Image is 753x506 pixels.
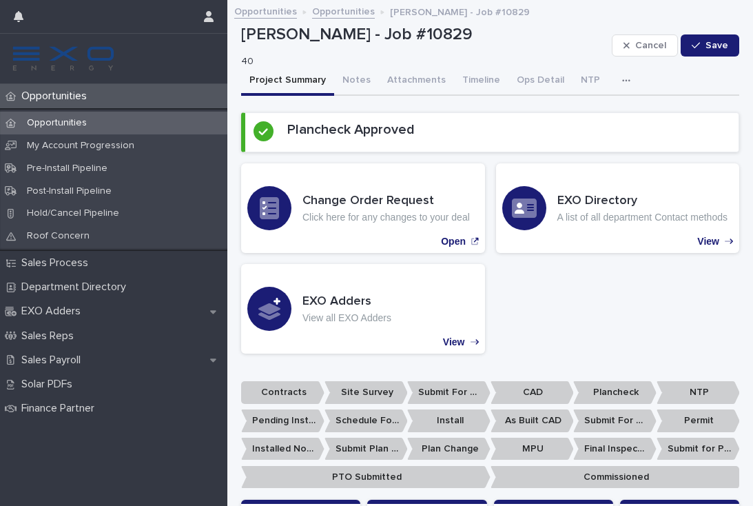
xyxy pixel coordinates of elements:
[334,67,379,96] button: Notes
[16,163,118,174] p: Pre-Install Pipeline
[496,163,740,253] a: View
[241,409,324,432] p: Pending Install Task
[302,312,391,324] p: View all EXO Adders
[681,34,739,57] button: Save
[324,409,408,432] p: Schedule For Install
[287,121,415,138] h2: Plancheck Approved
[16,330,85,343] p: Sales Reps
[454,67,508,96] button: Timeline
[573,381,657,404] p: Plancheck
[573,438,657,461] p: Final Inspection
[16,230,101,242] p: Roof Concern
[11,45,116,72] img: FKS5r6ZBThi8E5hshIGi
[407,409,491,432] p: Install
[491,466,740,489] p: Commissioned
[324,438,408,461] p: Submit Plan Change
[16,256,99,270] p: Sales Process
[441,236,466,247] p: Open
[16,305,92,318] p: EXO Adders
[379,67,454,96] button: Attachments
[16,378,83,391] p: Solar PDFs
[241,381,324,404] p: Contracts
[241,466,491,489] p: PTO Submitted
[241,438,324,461] p: Installed No Permit
[234,3,297,19] a: Opportunities
[612,34,678,57] button: Cancel
[16,140,145,152] p: My Account Progression
[407,381,491,404] p: Submit For CAD
[241,264,485,354] a: View
[657,438,740,461] p: Submit for PTO
[16,185,123,197] p: Post-Install Pipeline
[491,381,574,404] p: CAD
[573,67,608,96] button: NTP
[557,194,728,209] h3: EXO Directory
[16,354,92,367] p: Sales Payroll
[573,409,657,432] p: Submit For Permit
[407,438,491,461] p: Plan Change
[443,336,465,348] p: View
[508,67,573,96] button: Ops Detail
[16,281,137,294] p: Department Directory
[635,41,666,50] span: Cancel
[657,381,740,404] p: NTP
[491,409,574,432] p: As Built CAD
[241,67,334,96] button: Project Summary
[241,56,601,68] p: 40
[312,3,375,19] a: Opportunities
[241,163,485,253] a: Open
[302,212,470,223] p: Click here for any changes to your deal
[302,294,391,310] h3: EXO Adders
[705,41,728,50] span: Save
[241,25,606,45] p: [PERSON_NAME] - Job #10829
[16,208,130,219] p: Hold/Cancel Pipeline
[324,381,408,404] p: Site Survey
[390,3,530,19] p: [PERSON_NAME] - Job #10829
[16,90,98,103] p: Opportunities
[491,438,574,461] p: MPU
[302,194,470,209] h3: Change Order Request
[657,409,740,432] p: Permit
[16,117,98,129] p: Opportunities
[697,236,719,247] p: View
[16,402,105,415] p: Finance Partner
[557,212,728,223] p: A list of all department Contact methods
